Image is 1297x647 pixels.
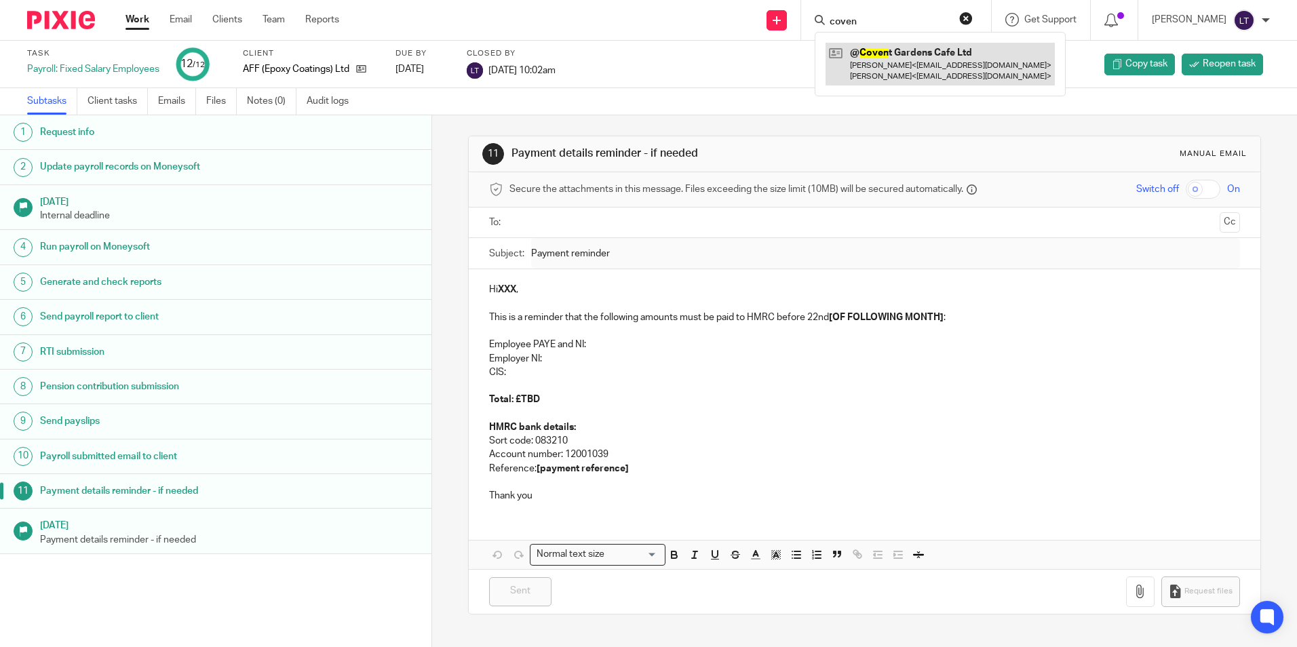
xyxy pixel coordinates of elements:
a: Work [125,13,149,26]
span: Secure the attachments in this message. Files exceeding the size limit (10MB) will be secured aut... [509,182,963,196]
div: [DATE] [395,62,450,76]
img: svg%3E [467,62,483,79]
div: 11 [482,143,504,165]
label: Client [243,48,379,59]
span: On [1227,182,1240,196]
h1: Payroll submitted email to client [40,446,292,467]
button: Cc [1220,212,1240,233]
a: Client tasks [88,88,148,115]
p: [PERSON_NAME] [1152,13,1226,26]
span: Copy task [1125,57,1167,71]
h1: Send payroll report to client [40,307,292,327]
div: Payroll: Fixed Salary Employees [27,62,159,76]
a: Team [263,13,285,26]
span: [DATE] 10:02am [488,65,556,75]
div: 12 [180,56,205,72]
label: Closed by [467,48,556,59]
div: 1 [14,123,33,142]
h1: [DATE] [40,192,419,209]
p: Internal deadline [40,209,419,222]
strong: XXX [498,285,516,294]
div: 4 [14,238,33,257]
div: 5 [14,273,33,292]
h1: Send payslips [40,411,292,431]
small: /12 [193,61,205,68]
p: Employer NI: [489,352,1239,366]
a: Subtasks [27,88,77,115]
label: To: [489,216,504,229]
strong: [payment reference] [537,464,629,473]
p: Hi , [489,283,1239,296]
span: Switch off [1136,182,1179,196]
div: 10 [14,447,33,466]
p: Thank you [489,489,1239,503]
h1: RTI submission [40,342,292,362]
p: Account number: 12001039 [489,448,1239,461]
h1: Generate and check reports [40,272,292,292]
p: Payment details reminder - if needed [40,533,419,547]
input: Sent [489,577,551,606]
a: Email [170,13,192,26]
a: Reports [305,13,339,26]
div: 7 [14,342,33,361]
button: Clear [959,12,973,25]
span: Reopen task [1203,57,1256,71]
input: Search [828,16,950,28]
h1: Request info [40,122,292,142]
p: This is a reminder that the following amounts must be paid to HMRC before 22nd : [489,311,1239,324]
h1: [DATE] [40,515,419,532]
strong: Total: £TBD [489,395,540,404]
p: Reference: [489,462,1239,475]
div: 9 [14,412,33,431]
img: Pixie [27,11,95,29]
a: Notes (0) [247,88,296,115]
div: 6 [14,307,33,326]
img: svg%3E [1233,9,1255,31]
div: 2 [14,158,33,177]
a: Reopen task [1182,54,1263,75]
h1: Payment details reminder - if needed [40,481,292,501]
strong: [OF FOLLOWING MONTH] [829,313,944,322]
button: Request files [1161,576,1240,607]
span: Request files [1184,586,1233,597]
div: Search for option [530,544,665,565]
a: Files [206,88,237,115]
h1: Run payroll on Moneysoft [40,237,292,257]
div: 11 [14,482,33,501]
p: AFF (Epoxy Coatings) Ltd [243,62,349,76]
span: Get Support [1024,15,1077,24]
input: Search for option [608,547,657,562]
a: Emails [158,88,196,115]
p: Sort code: 083210 [489,434,1239,448]
div: Manual email [1180,149,1247,159]
h1: Pension contribution submission [40,376,292,397]
span: Normal text size [533,547,607,562]
strong: HMRC bank details: [489,423,576,432]
a: Clients [212,13,242,26]
a: Audit logs [307,88,359,115]
h1: Payment details reminder - if needed [511,146,893,161]
p: CIS: [489,366,1239,379]
label: Subject: [489,247,524,260]
p: Employee PAYE and NI: [489,338,1239,351]
a: Copy task [1104,54,1175,75]
h1: Update payroll records on Moneysoft [40,157,292,177]
label: Task [27,48,159,59]
div: 8 [14,377,33,396]
label: Due by [395,48,450,59]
